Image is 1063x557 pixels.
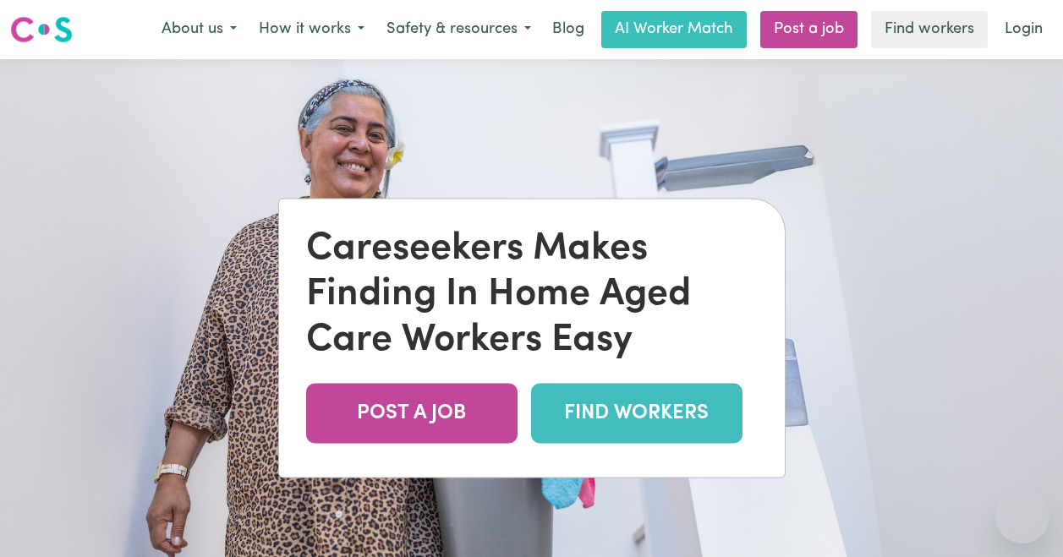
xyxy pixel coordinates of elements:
a: Login [995,11,1053,48]
a: Blog [542,11,595,48]
img: Careseekers logo [10,14,73,45]
a: POST A JOB [306,383,518,443]
a: Post a job [760,11,858,48]
button: How it works [248,12,375,47]
a: Careseekers logo [10,10,73,49]
a: AI Worker Match [601,11,747,48]
a: Find workers [871,11,988,48]
a: FIND WORKERS [531,383,742,443]
iframe: Button to launch messaging window [995,489,1049,543]
div: Careseekers Makes Finding In Home Aged Care Workers Easy [306,226,758,363]
button: Safety & resources [375,12,542,47]
button: About us [151,12,248,47]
